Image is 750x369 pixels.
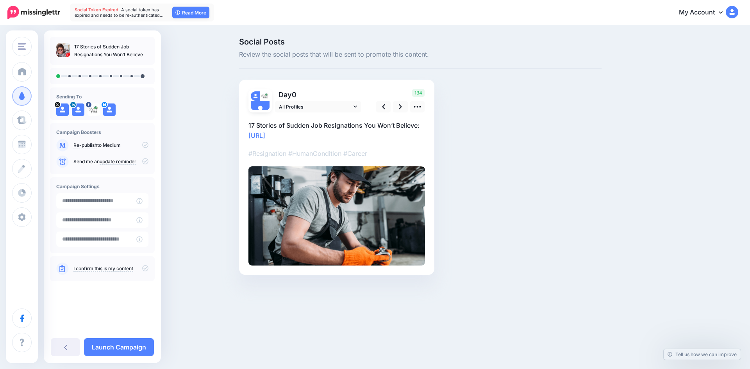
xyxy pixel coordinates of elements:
[275,101,361,112] a: All Profiles
[75,7,120,12] span: Social Token Expired.
[73,266,133,272] a: I confirm this is my content
[75,7,164,18] span: A social token has expired and needs to be re-authenticated…
[239,50,602,60] span: Review the social posts that will be sent to promote this content.
[292,91,296,99] span: 0
[279,103,352,111] span: All Profiles
[248,120,425,141] p: 17 Stories of Sudden Job Resignations You Won’t Believe:
[412,89,425,97] span: 134
[248,166,425,266] img: d16f4734dec2c86a2ae5da8bddc43ba2.jpg
[664,349,741,360] a: Tell us how we can improve
[56,43,70,57] img: a33240d2771558624a9f78eaf8329d7b_thumb.jpg
[72,103,84,116] img: user_default_image.png
[251,101,270,119] img: user_default_image.png
[56,103,69,116] img: user_default_image.png
[100,159,136,165] a: update reminder
[103,103,116,116] img: user_default_image.png
[56,94,148,100] h4: Sending To
[248,148,425,159] p: #Resignation #HumanCondition #Career
[74,43,148,59] p: 17 Stories of Sudden Job Resignations You Won’t Believe
[56,129,148,135] h4: Campaign Boosters
[7,6,60,19] img: Missinglettr
[260,91,270,101] img: 302279413_941954216721528_4677248601821306673_n-bsa153469.jpg
[275,89,362,100] p: Day
[73,142,97,148] a: Re-publish
[239,38,602,46] span: Social Posts
[56,184,148,189] h4: Campaign Settings
[87,103,100,116] img: 302279413_941954216721528_4677248601821306673_n-bsa153469.jpg
[73,142,148,149] p: to Medium
[671,3,738,22] a: My Account
[248,132,265,139] a: [URL]
[18,43,26,50] img: menu.png
[251,91,260,101] img: user_default_image.png
[172,7,209,18] a: Read More
[73,158,148,165] p: Send me an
